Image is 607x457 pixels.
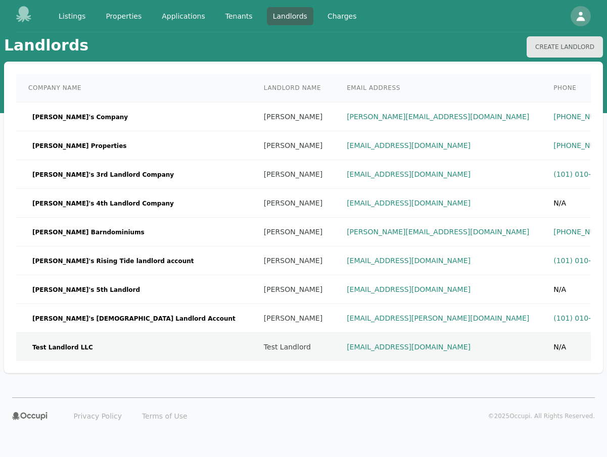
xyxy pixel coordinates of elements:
span: Test Landlord LLC [28,342,97,352]
p: © 2025 Occupi. All Rights Reserved. [488,412,595,420]
a: [EMAIL_ADDRESS][DOMAIN_NAME] [347,285,471,293]
span: [PERSON_NAME]'s 3rd Landlord Company [28,170,178,180]
span: [PERSON_NAME]'s [DEMOGRAPHIC_DATA] Landlord Account [28,314,240,324]
a: Listings [53,7,91,25]
a: Terms of Use [136,408,194,424]
th: Landlord Name [252,74,335,103]
td: [PERSON_NAME] [252,160,335,189]
td: [PERSON_NAME] [252,275,335,304]
a: Properties [100,7,148,25]
td: [PERSON_NAME] [252,131,335,160]
a: [PERSON_NAME][EMAIL_ADDRESS][DOMAIN_NAME] [347,113,529,121]
td: [PERSON_NAME] [252,218,335,246]
span: [PERSON_NAME] Properties [28,141,130,151]
td: [PERSON_NAME] [252,246,335,275]
span: [PERSON_NAME]'s 4th Landlord Company [28,198,178,209]
a: [EMAIL_ADDRESS][DOMAIN_NAME] [347,343,471,351]
h1: Landlords [4,36,88,58]
td: [PERSON_NAME] [252,189,335,218]
th: Email Address [335,74,541,103]
a: [EMAIL_ADDRESS][DOMAIN_NAME] [347,170,471,178]
td: [PERSON_NAME] [252,304,335,333]
td: Test Landlord [252,333,335,362]
a: Charges [321,7,363,25]
a: [EMAIL_ADDRESS][PERSON_NAME][DOMAIN_NAME] [347,314,529,322]
a: [EMAIL_ADDRESS][DOMAIN_NAME] [347,141,471,149]
td: [PERSON_NAME] [252,103,335,131]
span: [PERSON_NAME]'s Rising Tide landlord account [28,256,198,266]
a: [EMAIL_ADDRESS][DOMAIN_NAME] [347,257,471,265]
a: [PERSON_NAME][EMAIL_ADDRESS][DOMAIN_NAME] [347,228,529,236]
span: [PERSON_NAME] Barndominiums [28,227,149,237]
a: Privacy Policy [68,408,128,424]
a: Tenants [219,7,259,25]
button: Create Landlord [527,36,603,58]
a: Landlords [267,7,313,25]
a: [EMAIL_ADDRESS][DOMAIN_NAME] [347,199,471,207]
a: Applications [156,7,211,25]
span: [PERSON_NAME]'s 5th Landlord [28,285,144,295]
th: Company Name [16,74,252,103]
span: [PERSON_NAME]'s Company [28,112,132,122]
